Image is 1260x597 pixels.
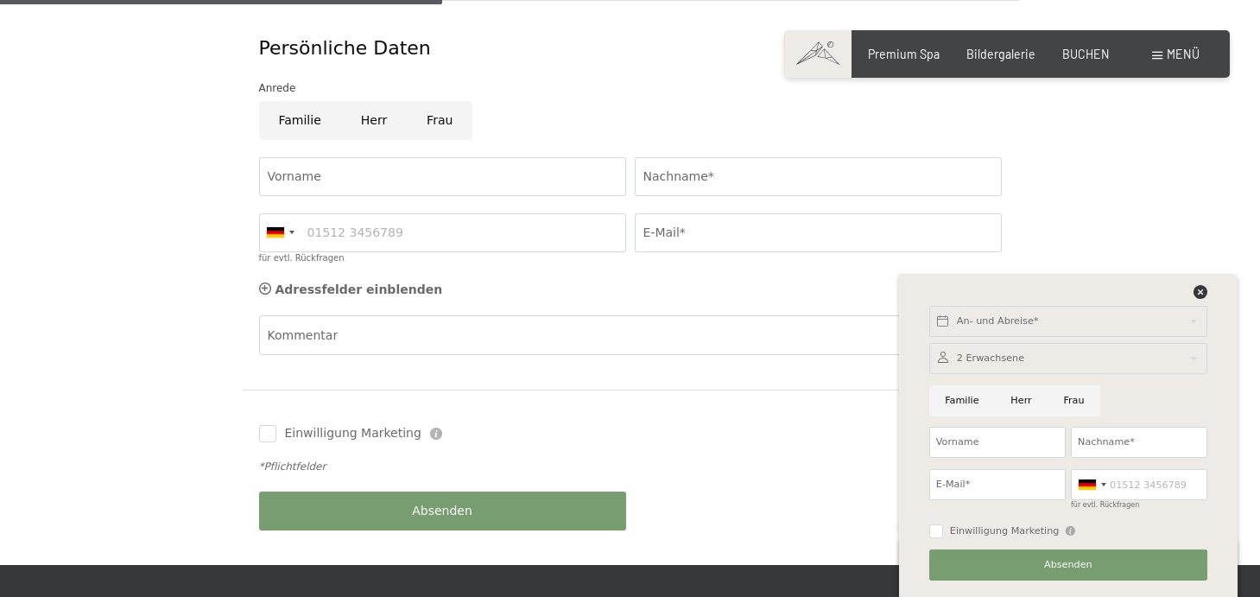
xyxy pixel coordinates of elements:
[1072,470,1111,499] div: Germany (Deutschland): +49
[966,47,1035,61] a: Bildergalerie
[259,79,1002,97] div: Anrede
[1044,558,1092,572] span: Absenden
[929,549,1207,581] button: Absenden
[950,524,1060,538] span: Einwilligung Marketing
[259,460,1002,474] div: *Pflichtfelder
[412,503,472,520] span: Absenden
[259,213,626,252] input: 01512 3456789
[259,492,626,530] button: Absenden
[259,35,1002,62] div: Persönliche Daten
[1062,47,1110,61] a: BUCHEN
[1167,47,1200,61] span: Menü
[1071,469,1207,500] input: 01512 3456789
[275,283,443,296] span: Adressfelder einblenden
[260,214,300,251] div: Germany (Deutschland): +49
[259,253,345,263] label: für evtl. Rückfragen
[285,425,421,442] span: Einwilligung Marketing
[1071,501,1139,509] label: für evtl. Rückfragen
[868,47,940,61] a: Premium Spa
